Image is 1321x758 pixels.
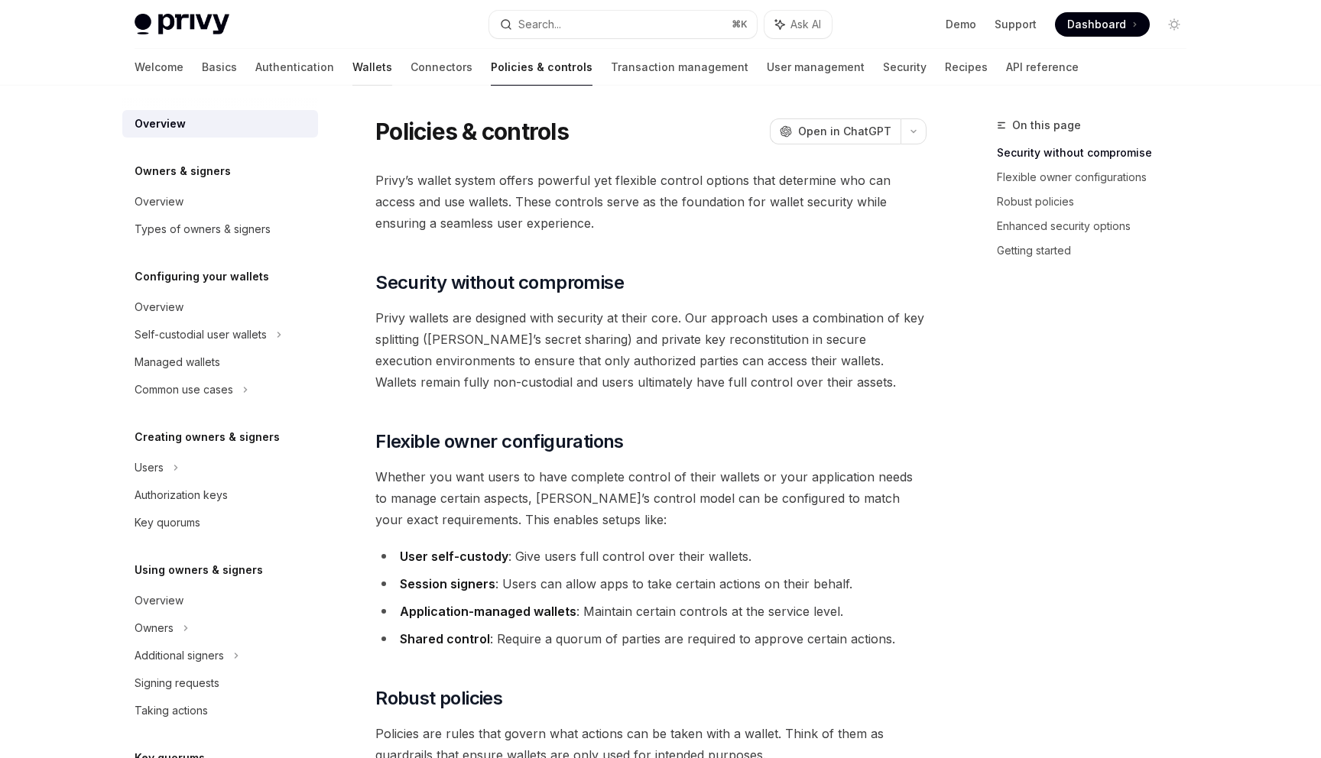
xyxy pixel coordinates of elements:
[135,381,233,399] div: Common use cases
[122,509,318,536] a: Key quorums
[611,49,748,86] a: Transaction management
[518,15,561,34] div: Search...
[946,17,976,32] a: Demo
[135,353,220,371] div: Managed wallets
[997,165,1199,189] a: Flexible owner configurations
[135,513,200,532] div: Key quorums
[202,49,237,86] a: Basics
[135,428,280,446] h5: Creating owners & signers
[375,546,927,567] li: : Give users full control over their wallets.
[1055,12,1150,37] a: Dashboard
[122,697,318,724] a: Taking actions
[135,646,224,665] div: Additional signers
[135,591,183,610] div: Overview
[122,481,318,509] a: Authorization keys
[997,214,1199,238] a: Enhanced security options
[135,49,183,86] a: Welcome
[375,270,624,295] span: Security without compromise
[375,170,927,234] span: Privy’s wallet system offers powerful yet flexible control options that determine who can access ...
[732,18,748,31] span: ⌘ K
[135,701,208,720] div: Taking actions
[122,669,318,697] a: Signing requests
[135,162,231,180] h5: Owners & signers
[122,188,318,215] a: Overview
[400,576,495,591] strong: Session signers
[352,49,392,86] a: Wallets
[1006,49,1079,86] a: API reference
[798,124,891,139] span: Open in ChatGPT
[375,601,927,622] li: : Maintain certain controls at the service level.
[790,17,821,32] span: Ask AI
[375,118,569,145] h1: Policies & controls
[945,49,988,86] a: Recipes
[135,115,186,133] div: Overview
[400,604,576,619] strong: Application-managed wallets
[375,573,927,594] li: : Users can allow apps to take certain actions on their behalf.
[375,628,927,649] li: : Require a quorum of parties are required to approve certain actions.
[375,686,502,711] span: Robust policies
[135,486,228,504] div: Authorization keys
[491,49,592,86] a: Policies & controls
[1012,116,1081,134] span: On this page
[489,11,757,38] button: Search...⌘K
[375,307,927,393] span: Privy wallets are designed with security at their core. Our approach uses a combination of key sp...
[1067,17,1126,32] span: Dashboard
[883,49,927,86] a: Security
[135,298,183,316] div: Overview
[135,326,267,344] div: Self-custodial user wallets
[375,429,624,454] span: Flexible owner configurations
[135,458,164,477] div: Users
[255,49,334,86] a: Authentication
[135,14,229,35] img: light logo
[997,238,1199,263] a: Getting started
[1162,12,1186,37] button: Toggle dark mode
[400,549,508,564] strong: User self-custody
[135,561,263,579] h5: Using owners & signers
[135,619,174,637] div: Owners
[135,193,183,211] div: Overview
[997,141,1199,165] a: Security without compromise
[135,674,219,692] div: Signing requests
[767,49,865,86] a: User management
[400,631,490,646] strong: Shared control
[135,220,271,238] div: Types of owners & signers
[135,267,269,286] h5: Configuring your wallets
[770,118,901,144] button: Open in ChatGPT
[122,587,318,614] a: Overview
[122,110,318,138] a: Overview
[375,466,927,530] span: Whether you want users to have complete control of their wallets or your application needs to man...
[411,49,472,86] a: Connectors
[997,189,1199,214] a: Robust policies
[995,17,1037,32] a: Support
[122,293,318,321] a: Overview
[122,348,318,376] a: Managed wallets
[122,215,318,243] a: Types of owners & signers
[764,11,832,38] button: Ask AI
